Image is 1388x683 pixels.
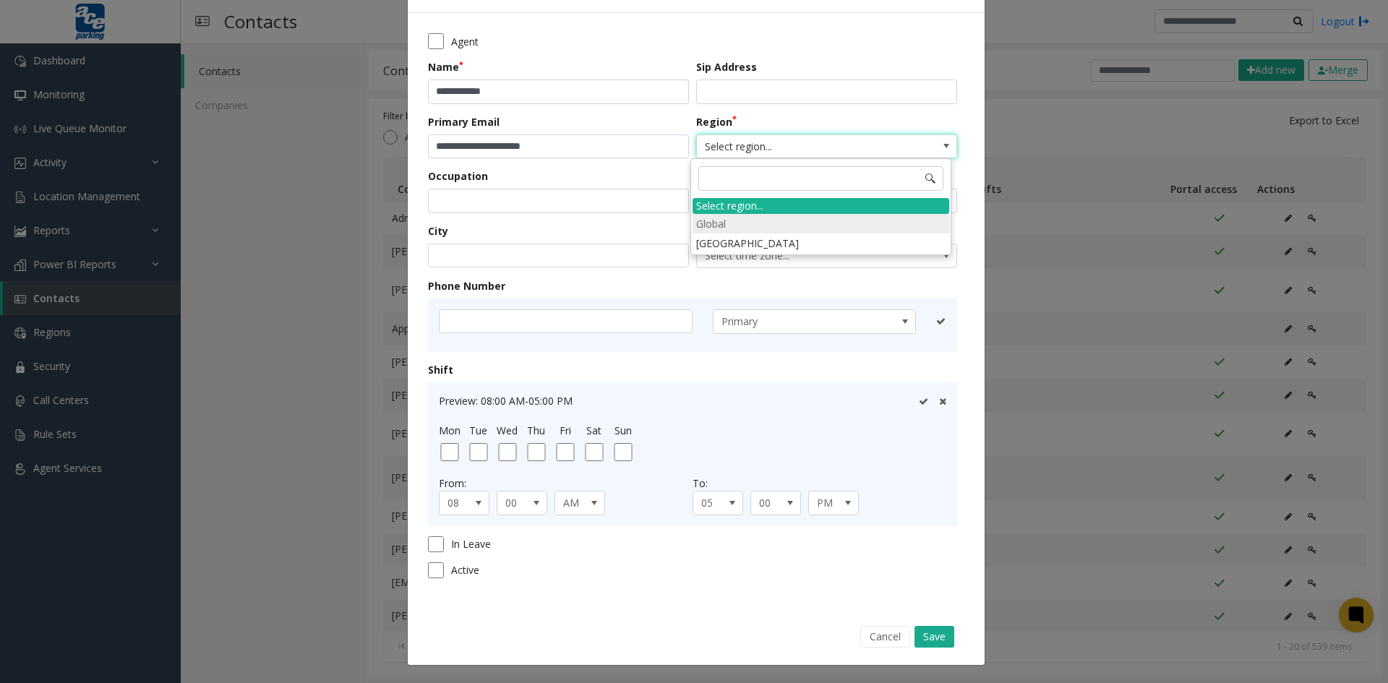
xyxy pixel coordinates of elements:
[693,491,732,515] span: 05
[451,562,479,577] span: Active
[451,34,479,49] span: Agent
[693,214,949,233] li: Global
[693,233,949,253] li: [GEOGRAPHIC_DATA]
[428,362,453,377] label: Shift
[696,59,757,74] label: Sip Address
[860,626,910,648] button: Cancel
[428,223,448,239] label: City
[714,310,875,333] span: Primary
[469,423,487,438] label: Tue
[497,423,518,438] label: Wed
[428,114,500,129] label: Primary Email
[428,168,488,184] label: Occupation
[693,476,946,491] div: To:
[586,423,601,438] label: Sat
[697,135,904,158] span: Select region...
[440,491,479,515] span: 08
[439,394,573,408] span: Preview: 08:00 AM-05:00 PM
[439,476,693,491] div: From:
[614,423,632,438] label: Sun
[697,244,904,267] span: Select time zone...
[527,423,545,438] label: Thu
[914,626,954,648] button: Save
[693,198,949,214] div: Select region...
[696,114,737,129] label: Region
[428,59,463,74] label: Name
[555,491,594,515] span: AM
[751,491,790,515] span: 00
[428,278,505,293] label: Phone Number
[451,536,491,551] span: In Leave
[497,491,536,515] span: 00
[560,423,571,438] label: Fri
[809,491,848,515] span: PM
[439,423,460,438] label: Mon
